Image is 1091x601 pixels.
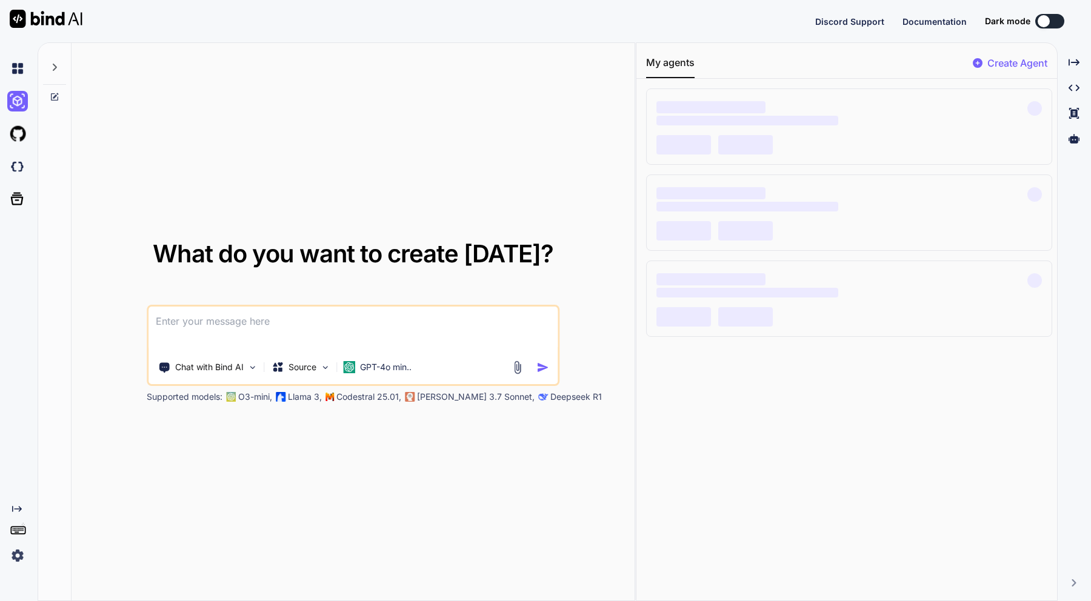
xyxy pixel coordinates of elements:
img: claude [538,392,548,402]
span: ‌ [1027,273,1042,288]
img: attachment [510,360,524,374]
img: GPT-4 [226,392,236,402]
span: ‌ [656,288,838,297]
span: ‌ [718,307,773,327]
p: Chat with Bind AI [175,361,244,373]
img: Pick Models [320,362,330,373]
span: ‌ [1027,187,1042,202]
span: Dark mode [985,15,1030,27]
span: What do you want to create [DATE]? [153,239,553,268]
p: Deepseek R1 [550,391,602,403]
button: Documentation [902,15,967,28]
span: ‌ [656,187,766,199]
span: ‌ [1027,101,1042,116]
img: Mistral-AI [325,393,334,401]
img: githubLight [7,124,28,144]
span: ‌ [656,101,766,113]
img: claude [405,392,415,402]
img: icon [536,361,549,374]
span: ‌ [718,135,773,154]
img: settings [7,545,28,566]
span: ‌ [656,116,838,125]
span: ‌ [656,202,838,211]
span: ‌ [656,273,766,285]
img: Pick Tools [247,362,258,373]
span: ‌ [656,135,711,154]
span: ‌ [656,307,711,327]
p: Supported models: [147,391,222,403]
img: chat [7,58,28,79]
span: Documentation [902,16,967,27]
p: GPT-4o min.. [360,361,412,373]
img: darkCloudIdeIcon [7,156,28,177]
p: Llama 3, [288,391,322,403]
img: Bind AI [10,10,82,28]
span: Discord Support [815,16,884,27]
p: Source [289,361,316,373]
p: Codestral 25.01, [336,391,401,403]
span: ‌ [656,221,711,241]
p: Create Agent [987,56,1047,70]
span: ‌ [718,221,773,241]
img: Llama2 [276,392,285,402]
button: Discord Support [815,15,884,28]
button: My agents [646,55,695,78]
img: GPT-4o mini [343,361,355,373]
p: [PERSON_NAME] 3.7 Sonnet, [417,391,535,403]
p: O3-mini, [238,391,272,403]
img: ai-studio [7,91,28,111]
